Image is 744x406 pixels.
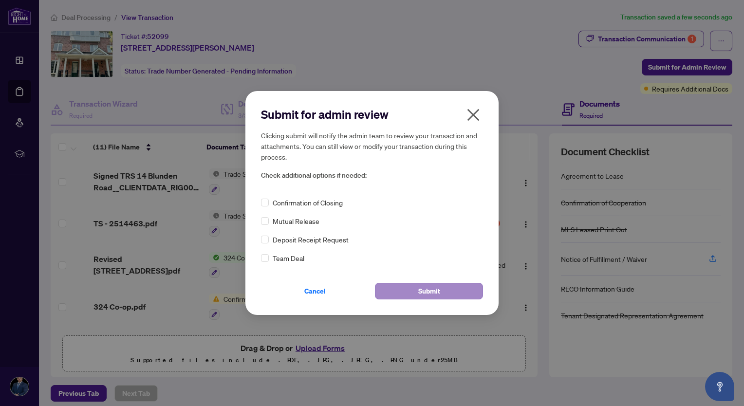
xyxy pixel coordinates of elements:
[273,253,304,263] span: Team Deal
[273,216,319,226] span: Mutual Release
[304,283,326,299] span: Cancel
[273,197,343,208] span: Confirmation of Closing
[261,107,483,122] h2: Submit for admin review
[261,170,483,181] span: Check additional options if needed:
[465,107,481,123] span: close
[261,283,369,299] button: Cancel
[705,372,734,401] button: Open asap
[261,130,483,162] h5: Clicking submit will notify the admin team to review your transaction and attachments. You can st...
[418,283,440,299] span: Submit
[273,234,349,245] span: Deposit Receipt Request
[375,283,483,299] button: Submit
